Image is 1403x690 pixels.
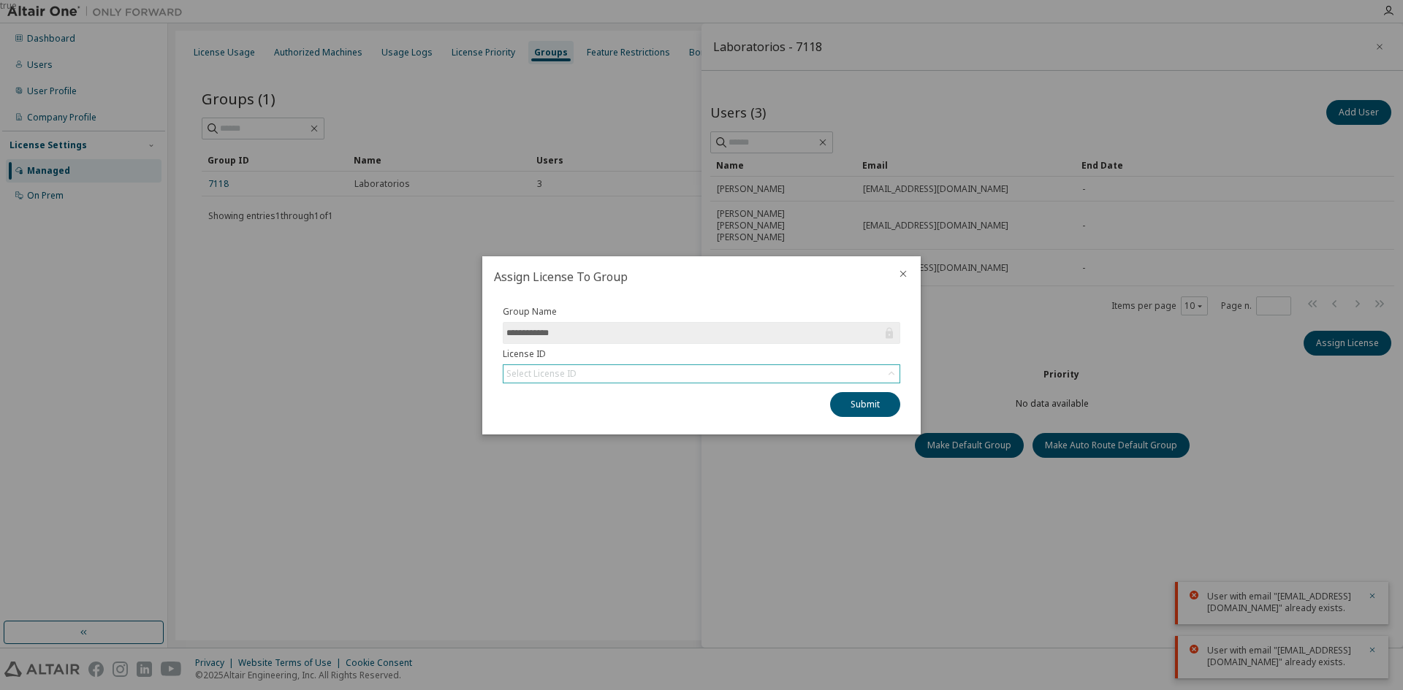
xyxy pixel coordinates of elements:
[830,392,900,417] button: Submit
[503,365,900,383] div: Select License ID
[506,368,577,380] div: Select License ID
[503,348,900,360] label: License ID
[897,268,909,280] button: close
[503,306,900,318] label: Group Name
[482,256,886,297] h2: Assign License To Group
